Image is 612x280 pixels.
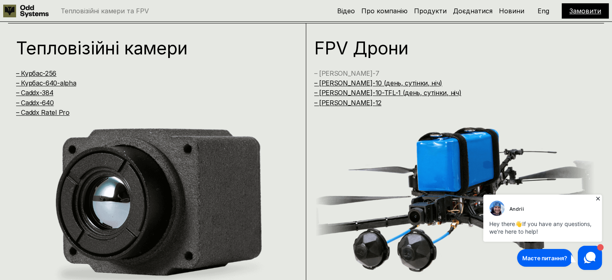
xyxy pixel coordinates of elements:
a: – Курбас-640-alpha [16,79,76,87]
a: – Caddx-384 [16,89,53,97]
a: – [PERSON_NAME]-10-TFL-1 (день, сутінки, ніч) [314,89,462,97]
a: Про компанію [361,7,408,15]
iframe: HelpCrunch [481,192,604,272]
a: – [PERSON_NAME]-12 [314,99,381,107]
a: Продукти [414,7,447,15]
a: – [PERSON_NAME]-10 (день, сутінки, ніч) [314,79,443,87]
h1: Тепловізійні камери [16,39,281,57]
a: – [PERSON_NAME]-7 [314,69,379,77]
a: Замовити [569,7,601,15]
p: Тепловізійні камери та FPV [61,8,149,14]
a: Доєднатися [453,7,492,15]
a: – Caddx Ratel Pro [16,108,70,116]
h1: FPV Дрони [314,39,579,57]
p: Eng [538,8,549,14]
a: – Курбас-256 [16,69,56,77]
a: Відео [337,7,355,15]
a: – Caddx-640 [16,99,54,107]
a: Новини [499,7,524,15]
